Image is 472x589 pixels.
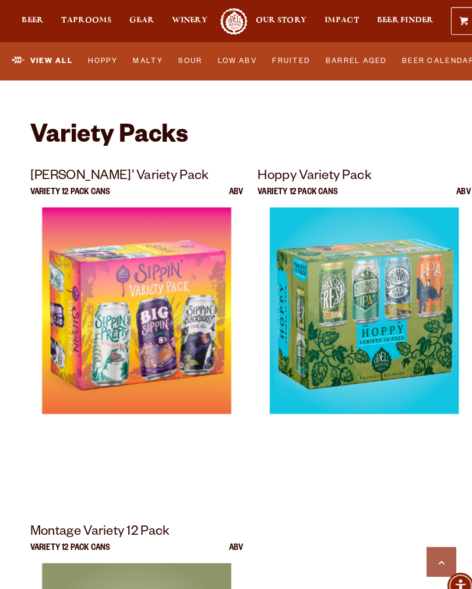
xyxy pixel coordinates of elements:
[222,183,236,201] p: ABV
[29,162,236,183] p: [PERSON_NAME]’ Variety Pack
[250,162,457,493] a: Hoppy Variety Pack Variety 12 Pack Cans ABV Hoppy Variety Pack Hoppy Variety Pack
[315,15,348,24] span: Impact
[59,15,108,24] span: Taprooms
[250,183,327,201] p: Variety 12 Pack Cans
[21,15,42,24] span: Beer
[213,8,242,34] a: Odell Home
[434,556,460,581] div: Accessibility Menu
[250,162,457,183] p: Hoppy Variety Pack
[29,162,236,493] a: [PERSON_NAME]’ Variety Pack Variety 12 Pack Cans ABV Sippin’ Variety Pack Sippin’ Variety Pack
[41,201,224,493] img: Sippin’ Variety Pack
[125,8,149,34] a: Gear
[8,47,75,72] a: View All
[248,8,298,34] a: Our Story
[414,531,443,560] a: Scroll to top
[82,47,118,72] a: Hoppy
[125,15,149,24] span: Gear
[315,8,348,34] a: Impact
[443,183,457,201] p: ABV
[262,201,445,493] img: Hoppy Variety Pack
[125,47,162,72] a: Malty
[29,507,236,528] p: Montage Variety 12 Pack
[59,8,108,34] a: Taprooms
[207,47,253,72] a: Low ABV
[29,120,443,148] h2: Variety Packs
[222,528,236,546] p: ABV
[21,8,42,34] a: Beer
[312,47,379,72] a: Barrel Aged
[386,47,464,72] a: Beer Calendar
[366,15,421,24] span: Beer Finder
[170,47,200,72] a: Sour
[366,8,421,34] a: Beer Finder
[248,15,298,24] span: Our Story
[167,15,202,24] span: Winery
[260,47,305,72] a: Fruited
[29,183,107,201] p: Variety 12 Pack Cans
[167,8,202,34] a: Winery
[29,528,107,546] p: Variety 12 Pack Cans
